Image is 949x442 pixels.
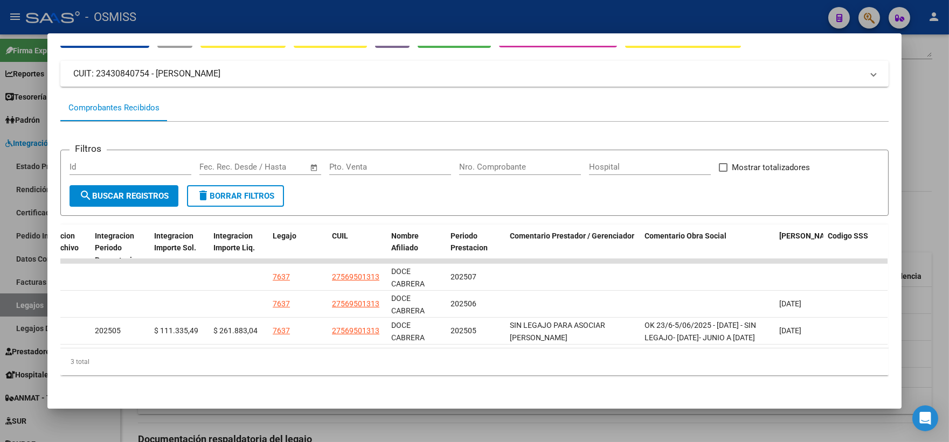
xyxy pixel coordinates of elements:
button: Borrar Filtros [187,185,284,207]
span: Integracion Periodo Presentacion [95,231,141,265]
span: [DATE] [779,326,801,335]
span: 202506 [451,299,476,308]
button: Open calendar [308,162,321,174]
datatable-header-cell: Codigo SSS [823,224,888,272]
span: 27569501313 [332,326,379,335]
span: 27569501313 [332,272,379,281]
datatable-header-cell: Fecha Confimado [775,224,823,272]
span: DOCE CABRERA SOFIA [391,267,425,300]
span: Comentario Prestador / Gerenciador [510,231,634,240]
span: Comentario Obra Social [645,231,726,240]
span: DOCE CABRERA SOFIA [391,321,425,354]
span: Borrar Filtros [197,191,274,201]
datatable-header-cell: CUIL [328,224,387,272]
datatable-header-cell: Periodo Prestacion [446,224,505,272]
span: CUIL [332,231,348,240]
datatable-header-cell: Nombre Afiliado [387,224,446,272]
span: 202505 [451,326,476,335]
span: $ 111.335,49 [154,326,198,335]
datatable-header-cell: Integracion Importe Sol. [150,224,209,272]
datatable-header-cell: Integracion Tipo Archivo [31,224,91,272]
span: Buscar Registros [79,191,169,201]
div: 3 total [60,348,889,375]
datatable-header-cell: Comentario Prestador / Gerenciador [505,224,640,272]
div: 7637 [273,271,290,283]
span: [PERSON_NAME] [779,231,837,240]
span: Mostrar totalizadores [732,161,810,174]
div: 7637 [273,298,290,310]
div: Comprobantes Recibidos [68,102,160,114]
span: Periodo Prestacion [451,231,488,252]
span: 27569501313 [332,299,379,308]
span: Legajo [273,231,296,240]
span: 202507 [451,272,476,281]
datatable-header-cell: Legajo [268,224,328,272]
mat-icon: search [79,189,92,202]
span: Integracion Tipo Archivo [36,231,79,252]
div: 7637 [273,325,290,337]
span: DOCE CABRERA SOFIA [391,294,425,327]
datatable-header-cell: Integracion Periodo Presentacion [91,224,150,272]
mat-icon: delete [197,189,210,202]
span: SIN LEGAJO PARA ASOCIAR [PERSON_NAME] [510,321,605,342]
mat-panel-title: CUIT: 23430840754 - [PERSON_NAME] [73,67,863,80]
datatable-header-cell: Comentario Obra Social [640,224,775,272]
span: $ 261.883,04 [213,326,258,335]
datatable-header-cell: Integracion Importe Liq. [209,224,268,272]
span: 202505 [95,326,121,335]
span: Integracion Importe Liq. [213,231,255,252]
h3: Filtros [70,142,107,156]
span: Integracion Importe Sol. [154,231,196,252]
span: Codigo SSS [828,231,868,240]
input: Start date [199,162,234,172]
mat-expansion-panel-header: CUIT: 23430840754 - [PERSON_NAME] [60,61,889,87]
input: End date [244,162,296,172]
div: Open Intercom Messenger [912,405,938,431]
span: Nombre Afiliado [391,231,419,252]
span: [DATE] [779,299,801,308]
span: OK 23/6-5/06/2025 - [DATE] - SIN LEGAJO- [DATE]- JUNIO A [DATE] [645,321,756,342]
button: Buscar Registros [70,185,178,207]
